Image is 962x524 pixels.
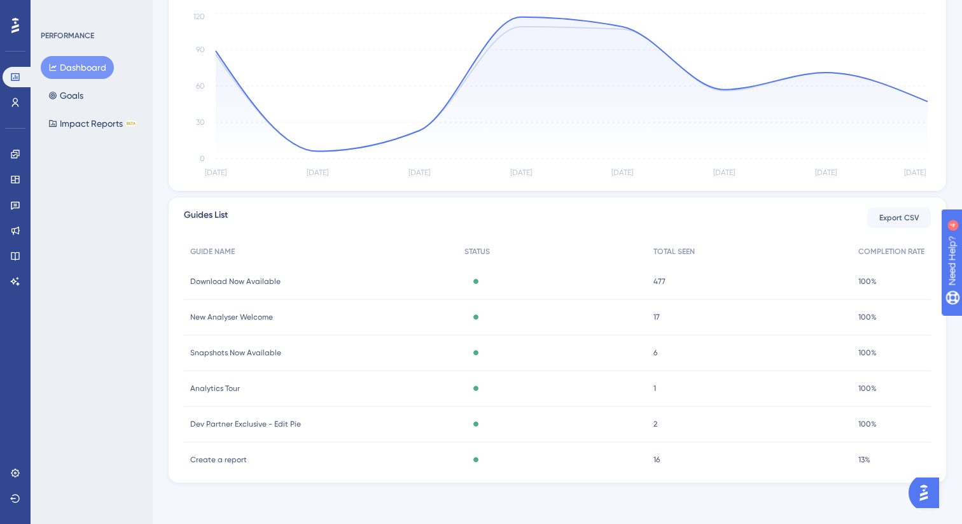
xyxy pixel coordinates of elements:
[190,348,281,358] span: Snapshots Now Available
[611,168,633,177] tspan: [DATE]
[190,246,235,257] span: GUIDE NAME
[653,312,660,322] span: 17
[193,12,205,21] tspan: 120
[190,455,247,465] span: Create a report
[88,6,92,17] div: 4
[196,81,205,90] tspan: 60
[867,208,931,228] button: Export CSV
[653,383,656,393] span: 1
[190,419,301,429] span: Dev Partner Exclusive - Edit Pie
[713,168,735,177] tspan: [DATE]
[858,455,870,465] span: 13%
[190,276,281,287] span: Download Now Available
[190,312,273,322] span: New Analyser Welcome
[858,312,877,322] span: 100%
[909,474,947,512] iframe: UserGuiding AI Assistant Launcher
[200,154,205,163] tspan: 0
[653,276,666,287] span: 477
[653,246,695,257] span: TOTAL SEEN
[653,455,660,465] span: 16
[653,348,657,358] span: 6
[205,168,227,177] tspan: [DATE]
[184,208,228,229] span: Guides List
[858,383,877,393] span: 100%
[858,419,877,429] span: 100%
[41,112,144,135] button: Impact ReportsBETA
[125,120,137,127] div: BETA
[30,3,80,18] span: Need Help?
[196,45,205,54] tspan: 90
[196,118,205,127] tspan: 30
[815,168,837,177] tspan: [DATE]
[858,246,924,257] span: COMPLETION RATE
[858,276,877,287] span: 100%
[464,246,490,257] span: STATUS
[879,213,919,223] span: Export CSV
[653,419,657,429] span: 2
[307,168,328,177] tspan: [DATE]
[41,84,91,107] button: Goals
[510,168,532,177] tspan: [DATE]
[41,31,94,41] div: PERFORMANCE
[190,383,240,393] span: Analytics Tour
[904,168,926,177] tspan: [DATE]
[408,168,430,177] tspan: [DATE]
[41,56,114,79] button: Dashboard
[858,348,877,358] span: 100%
